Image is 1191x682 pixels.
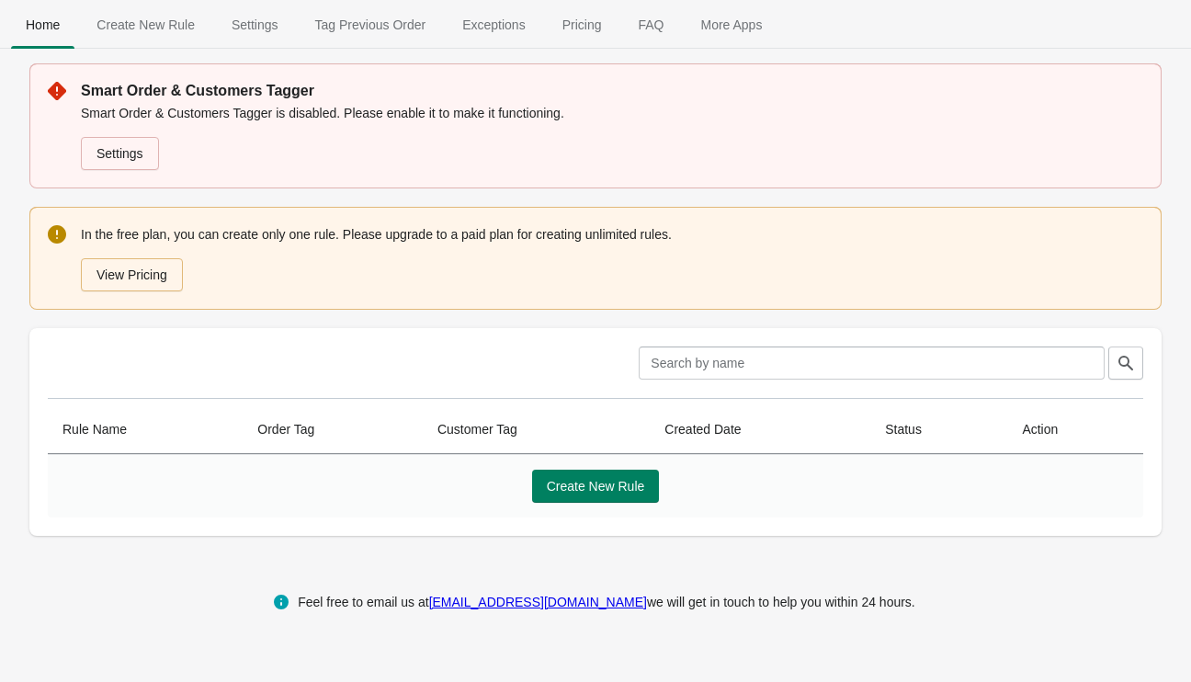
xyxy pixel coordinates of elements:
[213,1,297,49] button: Settings
[81,104,1143,122] p: Smart Order & Customers Tagger is disabled. Please enable it to make it functioning.
[1007,405,1143,454] th: Action
[547,479,645,494] span: Create New Rule
[639,347,1105,380] input: Search by name
[423,405,650,454] th: Customer Tag
[448,8,539,41] span: Exceptions
[548,8,617,41] span: Pricing
[7,1,78,49] button: Home
[48,405,243,454] th: Rule Name
[217,8,293,41] span: Settings
[650,405,870,454] th: Created Date
[81,137,159,170] a: Settings
[11,8,74,41] span: Home
[81,258,183,291] button: View Pricing
[686,8,777,41] span: More Apps
[301,8,441,41] span: Tag Previous Order
[81,223,1143,293] div: In the free plan, you can create only one rule. Please upgrade to a paid plan for creating unlimi...
[870,405,1007,454] th: Status
[298,591,915,613] div: Feel free to email us at we will get in touch to help you within 24 hours.
[78,1,213,49] button: Create_New_Rule
[532,470,660,503] button: Create New Rule
[623,8,678,41] span: FAQ
[429,595,647,609] a: [EMAIL_ADDRESS][DOMAIN_NAME]
[243,405,423,454] th: Order Tag
[81,80,1143,102] p: Smart Order & Customers Tagger
[82,8,210,41] span: Create New Rule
